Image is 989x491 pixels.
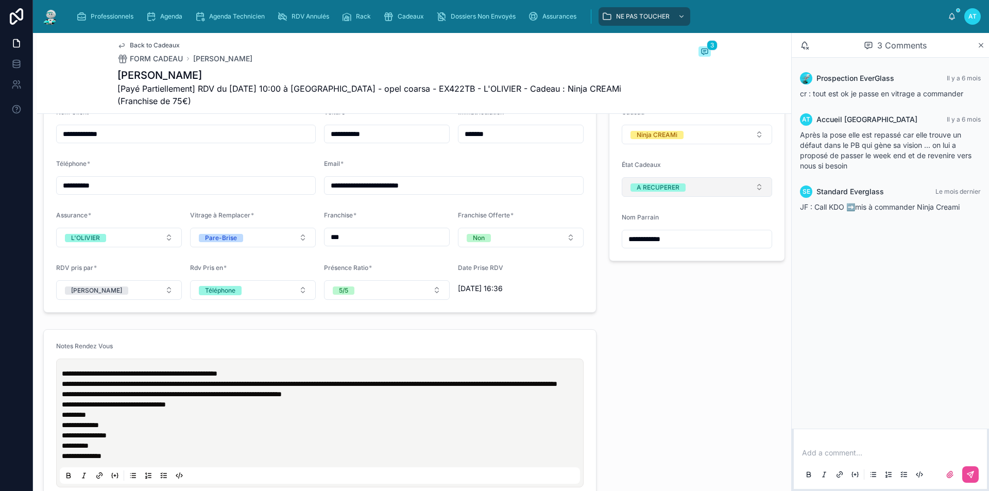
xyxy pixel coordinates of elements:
div: [PERSON_NAME] [71,286,122,295]
span: Assurances [542,12,576,21]
span: NE PAS TOUCHER [616,12,670,21]
button: Select Button [56,280,182,300]
span: SE [803,188,810,196]
span: RDV Annulés [292,12,329,21]
span: Il y a 6 mois [947,74,981,82]
span: Il y a 6 mois [947,115,981,123]
span: Vitrage à Remplacer [190,211,250,219]
a: Agenda [143,7,190,26]
button: Select Button [324,280,450,300]
span: AT [802,115,810,124]
button: Select Button [458,228,584,247]
span: cr : tout est ok je passe en vitrage a commander [800,89,963,98]
button: Select Button [190,228,316,247]
span: Email [324,160,340,167]
a: RDV Annulés [274,7,336,26]
span: [Payé Partiellement] RDV du [DATE] 10:00 à [GEOGRAPHIC_DATA] - opel coarsa - EX422TB - L'OLIVIER ... [117,82,634,107]
button: Select Button [622,125,772,144]
button: Select Button [190,280,316,300]
span: Assurance [56,211,88,219]
div: Non [473,234,485,242]
a: Dossiers Non Envoyés [433,7,523,26]
span: [DATE] 16:36 [458,283,584,294]
h1: [PERSON_NAME] [117,68,634,82]
span: Nom Parrain [622,213,659,221]
span: Rdv Pris en [190,264,223,272]
button: Select Button [622,177,772,197]
a: [PERSON_NAME] [193,54,252,64]
a: NE PAS TOUCHER [599,7,690,26]
div: L'OLIVIER [71,234,100,242]
div: 5/5 [339,286,348,295]
div: A RECUPERER [637,183,679,192]
div: Ninja CREAMi [637,131,677,139]
a: Back to Cadeaux [117,41,180,49]
a: Agenda Technicien [192,7,272,26]
span: FORM CADEAU [130,54,183,64]
span: 3 Comments [877,39,927,52]
a: Rack [338,7,378,26]
span: Cadeaux [398,12,424,21]
span: État Cadeaux [622,161,661,168]
button: Select Button [56,228,182,247]
span: Agenda [160,12,182,21]
span: Téléphone [56,160,87,167]
span: Notes Rendez Vous [56,342,113,350]
a: FORM CADEAU [117,54,183,64]
span: Dossiers Non Envoyés [451,12,516,21]
span: RDV pris par [56,264,93,272]
a: Assurances [525,7,584,26]
span: Le mois dernier [935,188,981,195]
span: Présence Ratio [324,264,368,272]
div: Pare-Brise [205,234,237,242]
span: Franchise [324,211,353,219]
span: AT [968,12,977,21]
div: Téléphone [205,286,235,295]
a: Professionnels [73,7,141,26]
span: Après la pose elle est repassé car elle trouve un défaut dans le PB qui gène sa vision ... on lui... [800,130,971,170]
a: Cadeaux [380,7,431,26]
span: Standard Everglass [816,187,884,197]
span: Rack [356,12,371,21]
button: 3 [698,46,711,59]
span: Agenda Technicien [209,12,265,21]
span: 3 [707,40,718,50]
span: Accueil [GEOGRAPHIC_DATA] [816,114,917,125]
span: Date Prise RDV [458,264,503,272]
img: App logo [41,8,60,25]
span: Prospection EverGlass [816,73,894,83]
span: JF : Call KDO ➡️mis à commander Ninja Creami [800,202,960,211]
span: Professionnels [91,12,133,21]
span: Back to Cadeaux [130,41,180,49]
div: scrollable content [68,5,948,28]
span: Franchise Offerte [458,211,510,219]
